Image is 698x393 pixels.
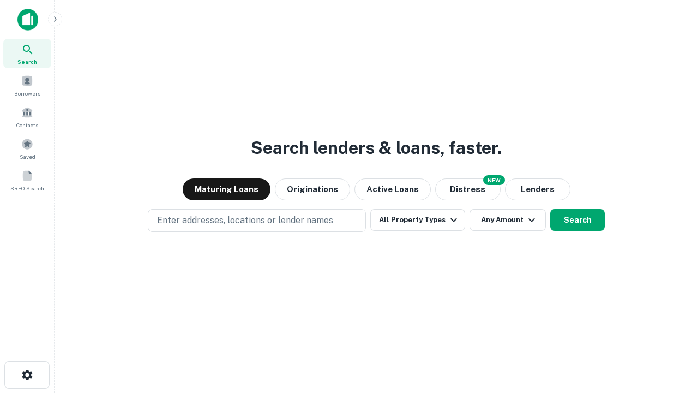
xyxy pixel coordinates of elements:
[14,89,40,98] span: Borrowers
[251,135,502,161] h3: Search lenders & loans, faster.
[370,209,465,231] button: All Property Types
[3,134,51,163] a: Saved
[275,178,350,200] button: Originations
[17,9,38,31] img: capitalize-icon.png
[10,184,44,193] span: SREO Search
[17,57,37,66] span: Search
[505,178,570,200] button: Lenders
[470,209,546,231] button: Any Amount
[3,70,51,100] a: Borrowers
[435,178,501,200] button: Search distressed loans with lien and other non-mortgage details.
[20,152,35,161] span: Saved
[3,165,51,195] a: SREO Search
[157,214,333,227] p: Enter addresses, locations or lender names
[16,121,38,129] span: Contacts
[3,39,51,68] a: Search
[148,209,366,232] button: Enter addresses, locations or lender names
[354,178,431,200] button: Active Loans
[183,178,270,200] button: Maturing Loans
[3,102,51,132] a: Contacts
[643,306,698,358] iframe: Chat Widget
[550,209,605,231] button: Search
[483,175,505,185] div: NEW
